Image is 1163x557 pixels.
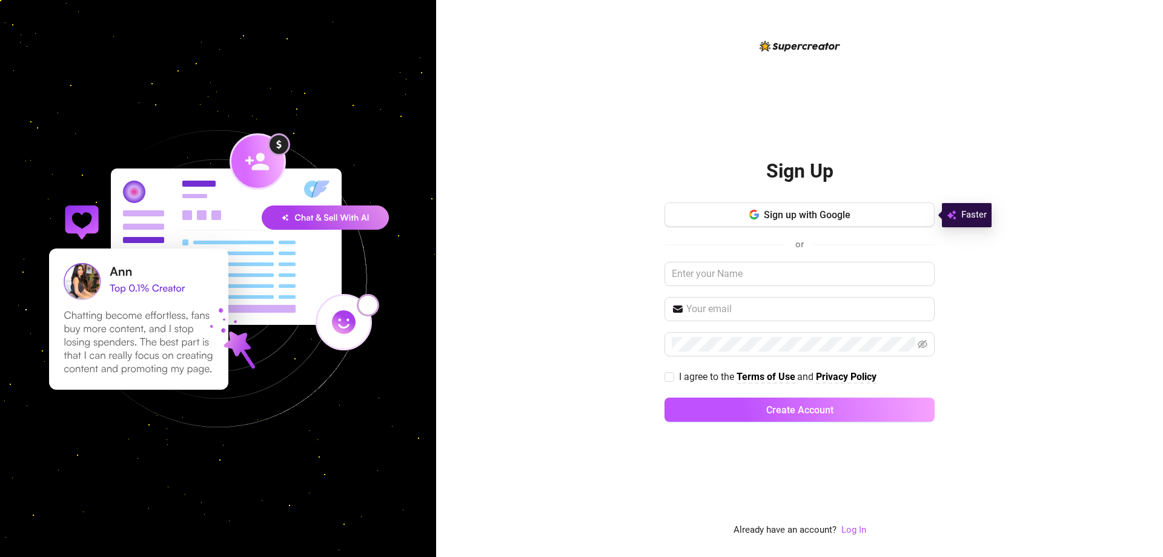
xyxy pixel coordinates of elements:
span: Faster [961,208,987,222]
span: Sign up with Google [764,209,850,221]
button: Create Account [664,398,935,422]
a: Log In [841,523,866,538]
img: svg%3e [947,208,956,222]
a: Privacy Policy [816,371,876,384]
img: logo-BBDzfeDw.svg [760,41,840,52]
strong: Terms of Use [737,371,795,382]
strong: Privacy Policy [816,371,876,382]
button: Sign up with Google [664,202,935,227]
span: and [797,371,816,382]
span: I agree to the [679,371,737,382]
span: or [795,239,804,250]
span: Already have an account? [734,523,837,538]
input: Enter your Name [664,262,935,286]
input: Your email [686,302,927,316]
span: Create Account [766,404,833,416]
a: Log In [841,524,866,535]
a: Terms of Use [737,371,795,384]
h2: Sign Up [766,159,833,184]
span: eye-invisible [918,339,927,349]
img: signup-background-D0MIrEPF.svg [8,69,428,489]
